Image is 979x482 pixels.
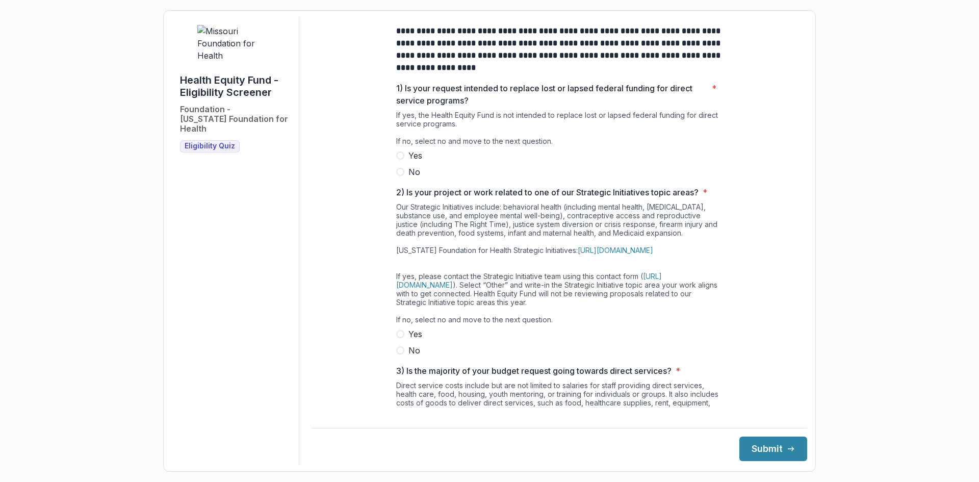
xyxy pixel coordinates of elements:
[408,344,420,357] span: No
[197,25,274,62] img: Missouri Foundation for Health
[396,272,662,289] a: [URL][DOMAIN_NAME]
[396,111,723,149] div: If yes, the Health Equity Fund is not intended to replace lost or lapsed federal funding for dire...
[396,186,699,198] p: 2) Is your project or work related to one of our Strategic Initiatives topic areas?
[185,142,235,150] span: Eligibility Quiz
[408,166,420,178] span: No
[180,74,291,98] h1: Health Equity Fund - Eligibility Screener
[739,437,807,461] button: Submit
[408,149,422,162] span: Yes
[180,105,291,134] h2: Foundation - [US_STATE] Foundation for Health
[408,328,422,340] span: Yes
[578,246,653,255] a: [URL][DOMAIN_NAME]
[396,381,723,472] div: Direct service costs include but are not limited to salaries for staff providing direct services,...
[396,82,708,107] p: 1) Is your request intended to replace lost or lapsed federal funding for direct service programs?
[396,202,723,328] div: Our Strategic Initiatives include: behavioral health (including mental health, [MEDICAL_DATA], su...
[396,365,672,377] p: 3) Is the majority of your budget request going towards direct services?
